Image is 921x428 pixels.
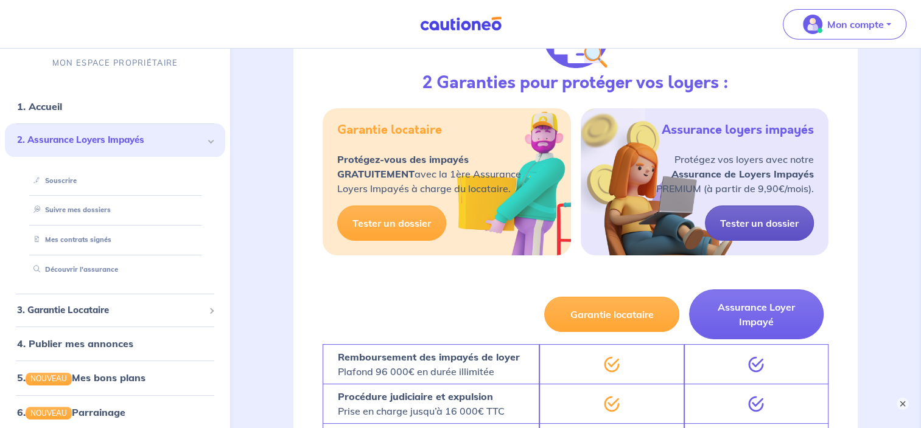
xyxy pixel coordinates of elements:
[5,366,225,390] div: 5.NOUVEAUMes bons plans
[656,152,814,196] p: Protégez vos loyers avec notre PREMIUM (à partir de 9,90€/mois).
[783,9,906,40] button: illu_account_valid_menu.svgMon compte
[897,398,909,410] button: ×
[52,57,178,69] p: MON ESPACE PROPRIÉTAIRE
[5,95,225,119] div: 1. Accueil
[5,124,225,157] div: 2. Assurance Loyers Impayés
[17,101,62,113] a: 1. Accueil
[19,260,211,280] div: Découvrir l'assurance
[337,153,469,180] strong: Protégez-vous des impayés GRATUITEMENT
[29,265,118,274] a: Découvrir l'assurance
[17,372,145,384] a: 5.NOUVEAUMes bons plans
[338,350,520,379] p: Plafond 96 000€ en durée illimitée
[689,289,824,339] button: Assurance Loyer Impayé
[803,15,822,34] img: illu_account_valid_menu.svg
[29,176,77,185] a: Souscrire
[827,17,884,32] p: Mon compte
[338,351,520,363] strong: Remboursement des impayés de loyer
[17,303,204,317] span: 3. Garantie Locataire
[337,205,446,241] a: Tester un dossier
[705,205,814,241] a: Tester un dossier
[671,168,814,180] strong: Assurance de Loyers Impayés
[29,236,111,244] a: Mes contrats signés
[662,123,814,137] h5: Assurance loyers impayés
[19,171,211,191] div: Souscrire
[19,201,211,221] div: Suivre mes dossiers
[544,297,679,332] button: Garantie locataire
[337,152,521,196] p: avec la 1ère Assurance Loyers Impayés à charge du locataire.
[5,299,225,322] div: 3. Garantie Locataire
[337,123,442,137] h5: Garantie locataire
[19,230,211,250] div: Mes contrats signés
[5,332,225,356] div: 4. Publier mes annonces
[422,73,729,94] h3: 2 Garanties pour protéger vos loyers :
[415,16,506,32] img: Cautioneo
[17,338,133,350] a: 4. Publier mes annonces
[29,206,111,215] a: Suivre mes dossiers
[17,134,204,148] span: 2. Assurance Loyers Impayés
